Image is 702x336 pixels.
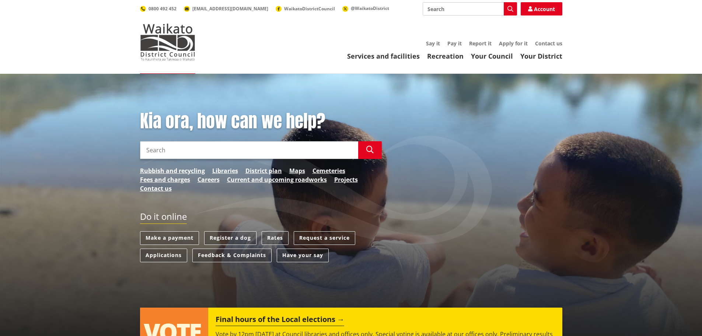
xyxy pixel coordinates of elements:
[262,231,289,245] a: Rates
[289,166,305,175] a: Maps
[334,175,358,184] a: Projects
[520,52,562,60] a: Your District
[469,40,492,47] a: Report it
[140,6,177,12] a: 0800 492 452
[294,231,355,245] a: Request a service
[342,5,389,11] a: @WaikatoDistrict
[521,2,562,15] a: Account
[140,111,382,132] h1: Kia ora, how can we help?
[184,6,268,12] a: [EMAIL_ADDRESS][DOMAIN_NAME]
[140,141,358,159] input: Search input
[140,231,199,245] a: Make a payment
[212,166,238,175] a: Libraries
[192,6,268,12] span: [EMAIL_ADDRESS][DOMAIN_NAME]
[426,40,440,47] a: Say it
[140,184,172,193] a: Contact us
[198,175,220,184] a: Careers
[245,166,282,175] a: District plan
[499,40,528,47] a: Apply for it
[535,40,562,47] a: Contact us
[427,52,464,60] a: Recreation
[447,40,462,47] a: Pay it
[276,6,335,12] a: WaikatoDistrictCouncil
[204,231,256,245] a: Register a dog
[140,175,190,184] a: Fees and charges
[471,52,513,60] a: Your Council
[149,6,177,12] span: 0800 492 452
[347,52,420,60] a: Services and facilities
[351,5,389,11] span: @WaikatoDistrict
[140,24,195,60] img: Waikato District Council - Te Kaunihera aa Takiwaa o Waikato
[227,175,327,184] a: Current and upcoming roadworks
[140,249,187,262] a: Applications
[277,249,329,262] a: Have your say
[284,6,335,12] span: WaikatoDistrictCouncil
[140,211,187,224] h2: Do it online
[423,2,517,15] input: Search input
[192,249,272,262] a: Feedback & Complaints
[216,315,344,326] h2: Final hours of the Local elections
[140,166,205,175] a: Rubbish and recycling
[312,166,345,175] a: Cemeteries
